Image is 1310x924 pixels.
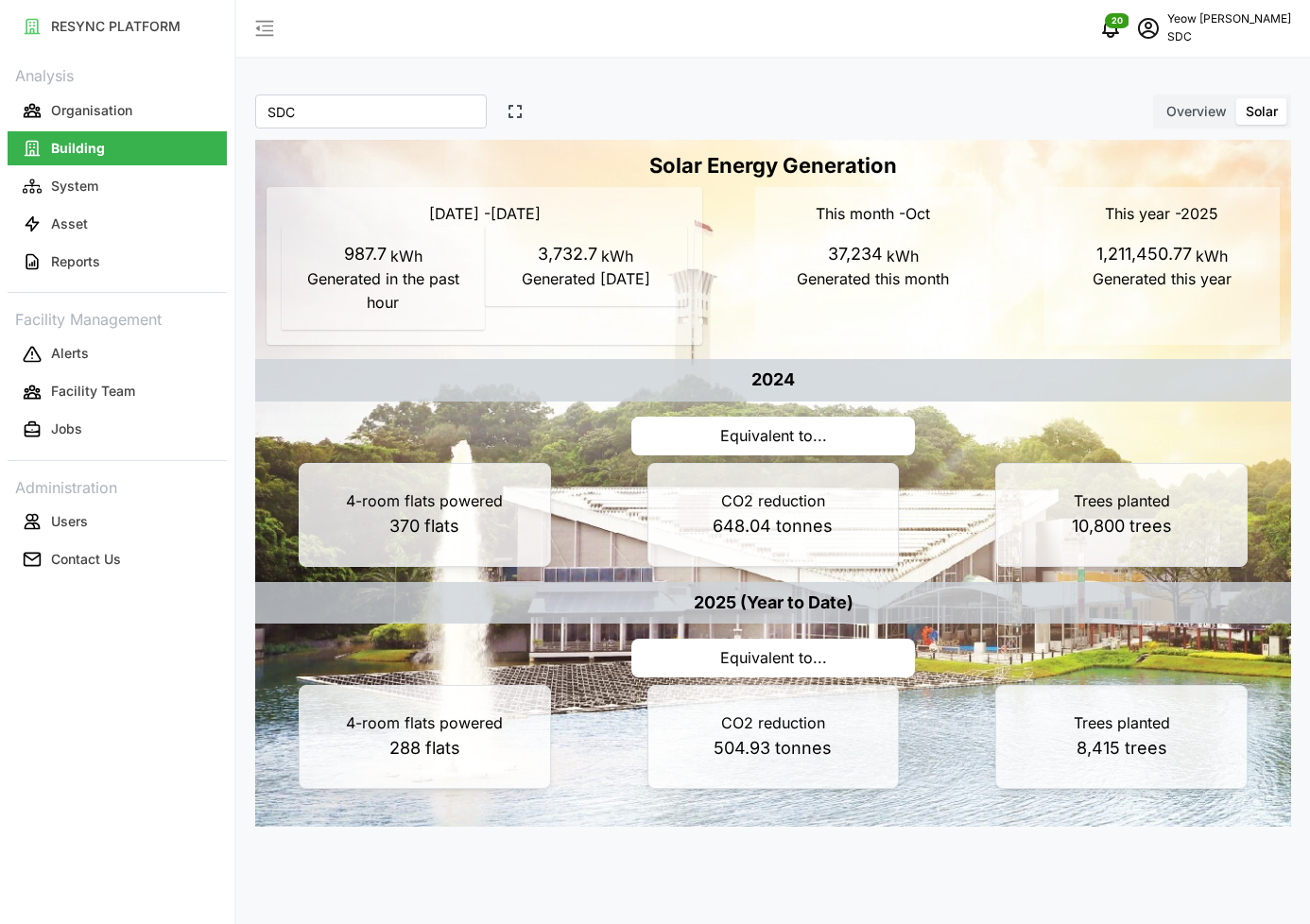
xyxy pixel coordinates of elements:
p: 10,800 trees [1072,513,1172,540]
a: Alerts [8,335,227,373]
p: 288 flats [389,735,460,762]
a: RESYNC PLATFORM [8,8,227,45]
span: Overview [1166,103,1227,119]
p: 2024 [751,367,795,394]
p: kWh [1192,245,1228,268]
p: Generated this year [1074,267,1250,291]
button: Alerts [8,337,227,371]
p: System [51,177,98,196]
p: Generated in the past hour [297,267,470,315]
p: Asset [51,214,88,233]
p: Yeow [PERSON_NAME] [1167,10,1291,28]
button: Enter full screen [502,98,528,125]
a: Building [8,129,227,167]
p: This month - Oct [770,202,976,226]
p: Trees planted [1074,489,1170,513]
p: 987.7 [344,241,387,268]
button: Facility Team [8,375,227,409]
p: Generated [DATE] [500,267,673,291]
p: 4-room flats powered [346,489,503,513]
p: kWh [597,245,633,268]
p: Facility Management [8,304,227,332]
a: Users [8,503,227,540]
p: 1,211,450.77 [1096,241,1192,268]
a: System [8,167,227,205]
p: Alerts [51,344,89,363]
p: Organisation [51,101,132,120]
a: Asset [8,205,227,243]
span: Solar [1246,103,1278,119]
p: Equivalent to... [631,417,915,455]
button: Contact Us [8,542,227,576]
p: Building [51,139,105,158]
button: Reports [8,245,227,279]
a: Reports [8,243,227,281]
p: Administration [8,472,227,500]
button: Asset [8,207,227,241]
a: Facility Team [8,373,227,411]
p: RESYNC PLATFORM [51,17,181,36]
p: Facility Team [51,382,135,401]
p: Trees planted [1074,711,1170,735]
p: 4-room flats powered [346,711,503,735]
button: schedule [1129,9,1167,47]
h3: Solar Energy Generation [255,140,1291,180]
p: 2025 (Year to Date) [694,590,853,617]
p: Users [51,512,88,531]
p: 37,234 [828,241,883,268]
p: This year - 2025 [1059,202,1265,226]
p: 504.93 tonnes [714,735,832,762]
p: SDC [1167,28,1291,46]
button: RESYNC PLATFORM [8,9,227,43]
p: 8,415 trees [1077,735,1167,762]
button: notifications [1092,9,1129,47]
p: 370 flats [389,513,459,540]
span: 20 [1112,14,1124,27]
button: Users [8,505,227,539]
p: Equivalent to... [631,639,915,677]
button: Building [8,131,227,165]
p: [DATE] - [DATE] [282,202,688,226]
button: System [8,169,227,203]
a: Organisation [8,92,227,129]
p: Jobs [51,419,82,438]
p: Generated this month [785,267,961,291]
p: kWh [883,245,919,268]
button: Organisation [8,94,227,128]
p: CO2 reduction [721,489,825,513]
p: Analysis [8,60,227,88]
button: Jobs [8,413,227,447]
p: kWh [387,245,422,268]
p: 3,732.7 [538,241,597,268]
p: 648.04 tonnes [713,513,833,540]
input: Select location [255,94,487,128]
a: Jobs [8,411,227,449]
p: CO2 reduction [721,711,825,735]
p: Contact Us [51,550,121,569]
p: Reports [51,252,100,271]
a: Contact Us [8,540,227,578]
